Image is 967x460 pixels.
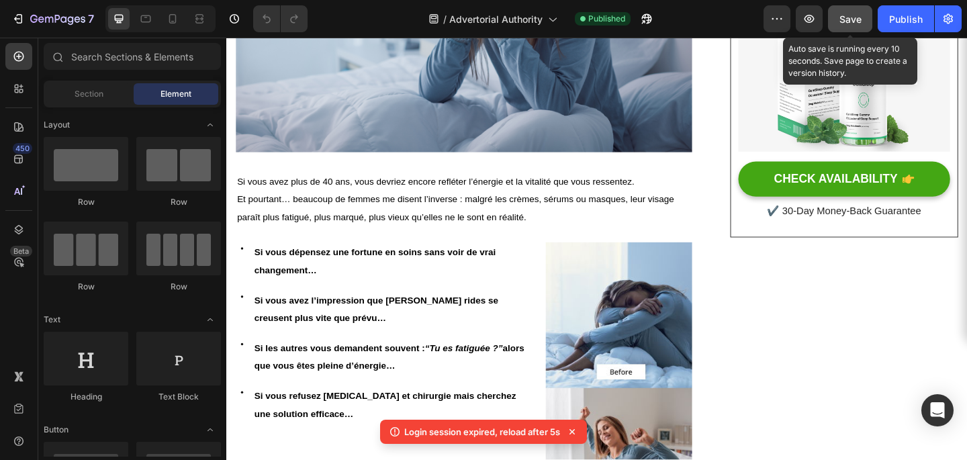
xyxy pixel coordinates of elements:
[160,88,191,100] span: Element
[839,13,862,25] span: Save
[44,196,128,208] div: Row
[558,180,786,199] p: ✔️ 30-Day Money-Back Guarantee
[5,5,100,32] button: 7
[443,12,447,26] span: /
[75,88,103,100] span: Section
[199,114,221,136] span: Toggle open
[878,5,934,32] button: Publish
[253,5,308,32] div: Undo/Redo
[588,13,625,25] span: Published
[199,419,221,441] span: Toggle open
[136,281,221,293] div: Row
[136,391,221,403] div: Text Block
[44,281,128,293] div: Row
[13,143,32,154] div: 450
[44,424,68,436] span: Button
[88,11,94,27] p: 7
[449,12,543,26] span: Advertorial Authority
[889,12,923,26] div: Publish
[828,5,872,32] button: Save
[404,425,560,439] p: Login session expired, reload after 5s
[10,246,32,257] div: Beta
[44,391,128,403] div: Heading
[557,135,787,173] button: CHECK AVAILABILITY
[226,38,967,460] iframe: Design area
[136,196,221,208] div: Row
[921,394,954,426] div: Open Intercom Messenger
[44,43,221,70] input: Search Sections & Elements
[596,146,730,163] div: CHECK AVAILABILITY
[44,119,70,131] span: Layout
[44,314,60,326] span: Text
[199,309,221,330] span: Toggle open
